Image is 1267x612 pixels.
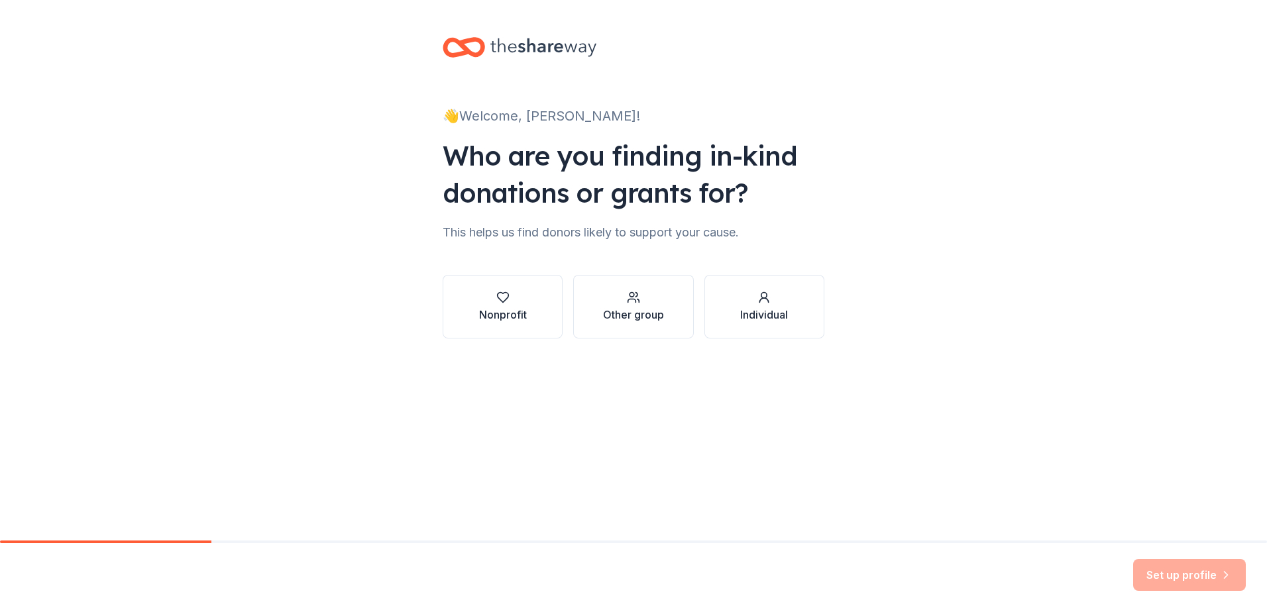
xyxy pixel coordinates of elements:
button: Individual [704,275,824,338]
button: Nonprofit [443,275,563,338]
div: This helps us find donors likely to support your cause. [443,222,824,243]
button: Other group [573,275,693,338]
div: Nonprofit [479,307,527,323]
div: Individual [740,307,788,323]
div: Other group [603,307,664,323]
div: Who are you finding in-kind donations or grants for? [443,137,824,211]
div: 👋 Welcome, [PERSON_NAME]! [443,105,824,127]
